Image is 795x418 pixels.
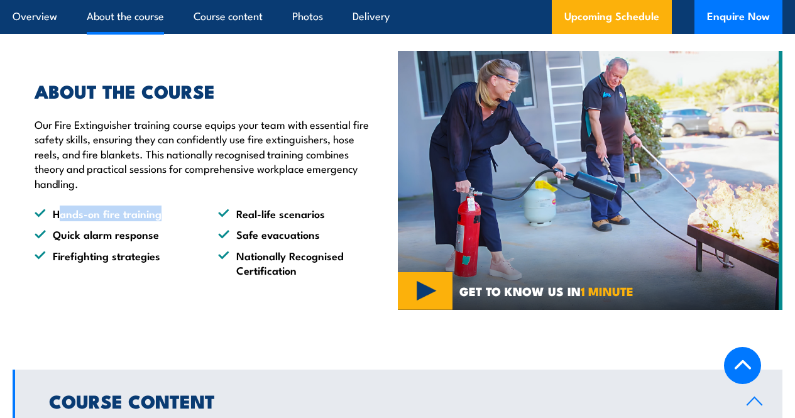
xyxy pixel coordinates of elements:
[218,206,379,221] li: Real-life scenarios
[398,51,783,310] img: Fire Safety Training
[35,248,195,278] li: Firefighting strategies
[218,248,379,278] li: Nationally Recognised Certification
[218,227,379,241] li: Safe evacuations
[459,285,633,297] span: GET TO KNOW US IN
[35,117,379,190] p: Our Fire Extinguisher training course equips your team with essential fire safety skills, ensurin...
[35,82,379,99] h2: ABOUT THE COURSE
[581,282,633,300] strong: 1 MINUTE
[49,392,726,409] h2: Course Content
[35,227,195,241] li: Quick alarm response
[35,206,195,221] li: Hands-on fire training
